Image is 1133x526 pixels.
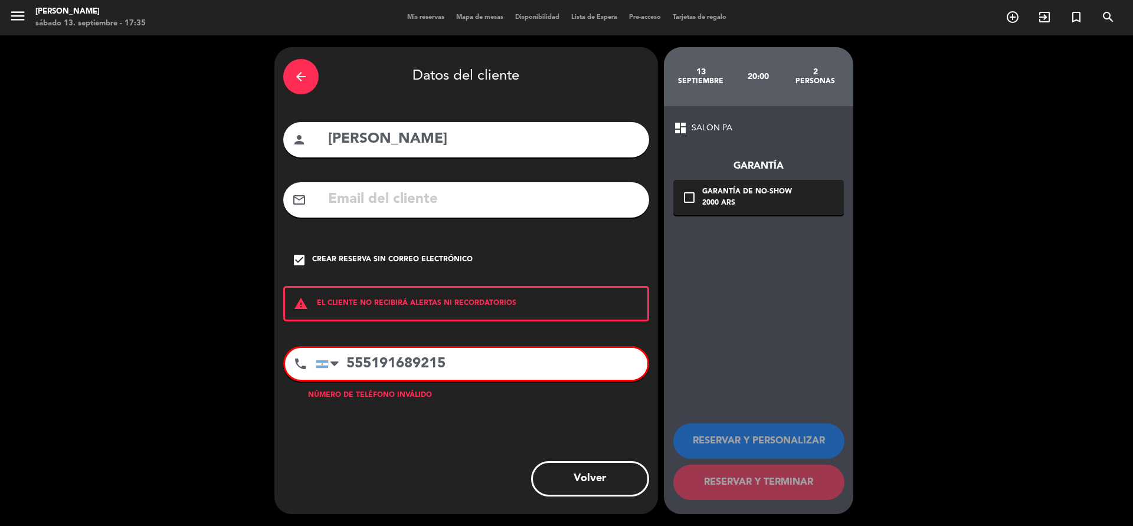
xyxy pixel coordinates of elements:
i: add_circle_outline [1006,10,1020,24]
i: person [292,133,306,147]
div: [PERSON_NAME] [35,6,146,18]
span: Pre-acceso [623,14,667,21]
div: Datos del cliente [283,56,649,97]
i: phone [293,357,307,371]
button: RESERVAR Y TERMINAR [673,465,844,500]
div: Crear reserva sin correo electrónico [312,254,473,266]
span: Lista de Espera [565,14,623,21]
i: check_box [292,253,306,267]
div: sábado 13. septiembre - 17:35 [35,18,146,29]
button: RESERVAR Y PERSONALIZAR [673,423,844,459]
i: warning [285,297,317,311]
i: mail_outline [292,193,306,207]
span: Mapa de mesas [450,14,509,21]
i: exit_to_app [1037,10,1052,24]
input: Email del cliente [327,188,640,212]
div: 20:00 [729,56,787,97]
div: personas [787,77,844,86]
div: Garantía de no-show [702,186,792,198]
div: Garantía [673,159,844,174]
button: menu [9,7,27,29]
i: turned_in_not [1069,10,1083,24]
div: EL CLIENTE NO RECIBIRÁ ALERTAS NI RECORDATORIOS [283,286,649,321]
div: 13 [673,67,730,77]
input: Nombre del cliente [327,127,640,152]
span: Disponibilidad [509,14,565,21]
span: dashboard [673,121,687,135]
i: search [1101,10,1115,24]
i: check_box_outline_blank [682,190,696,205]
button: Volver [531,461,649,497]
div: septiembre [673,77,730,86]
span: Tarjetas de regalo [667,14,732,21]
span: Mis reservas [401,14,450,21]
div: 2 [787,67,844,77]
span: SALON PA [692,121,732,135]
div: 2000 ARS [702,198,792,209]
div: Argentina: +54 [316,349,343,379]
i: arrow_back [294,70,308,84]
i: menu [9,7,27,25]
div: Número de teléfono inválido [283,390,649,402]
input: Número de teléfono... [316,348,647,380]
